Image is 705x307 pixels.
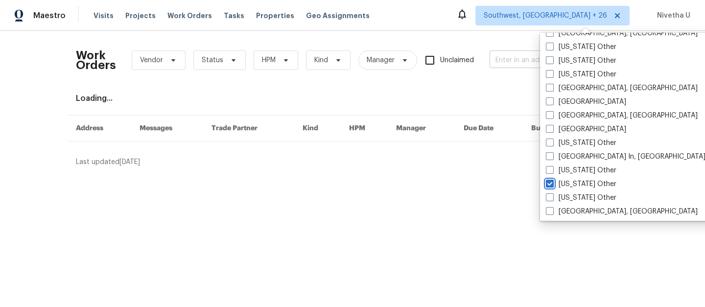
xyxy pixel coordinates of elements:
[546,56,616,66] label: [US_STATE] Other
[76,50,116,70] h2: Work Orders
[119,159,140,165] span: [DATE]
[68,116,132,142] th: Address
[306,11,370,21] span: Geo Assignments
[440,55,474,66] span: Unclaimed
[484,11,607,21] span: Southwest, [GEOGRAPHIC_DATA] + 26
[546,179,616,189] label: [US_STATE] Other
[256,11,294,21] span: Properties
[523,116,583,142] th: Budget
[546,207,698,216] label: [GEOGRAPHIC_DATA], [GEOGRAPHIC_DATA]
[367,55,395,65] span: Manager
[546,42,616,52] label: [US_STATE] Other
[653,11,690,21] span: Nivetha U
[132,116,204,142] th: Messages
[76,94,629,103] div: Loading...
[204,116,295,142] th: Trade Partner
[546,220,616,230] label: [US_STATE] Other
[125,11,156,21] span: Projects
[546,165,616,175] label: [US_STATE] Other
[202,55,223,65] span: Status
[546,124,626,134] label: [GEOGRAPHIC_DATA]
[295,116,341,142] th: Kind
[456,116,523,142] th: Due Date
[140,55,163,65] span: Vendor
[546,83,698,93] label: [GEOGRAPHIC_DATA], [GEOGRAPHIC_DATA]
[33,11,66,21] span: Maestro
[546,138,616,148] label: [US_STATE] Other
[224,12,244,19] span: Tasks
[546,70,616,79] label: [US_STATE] Other
[546,193,616,203] label: [US_STATE] Other
[546,111,698,120] label: [GEOGRAPHIC_DATA], [GEOGRAPHIC_DATA]
[546,97,626,107] label: [GEOGRAPHIC_DATA]
[76,157,610,167] div: Last updated
[314,55,328,65] span: Kind
[167,11,212,21] span: Work Orders
[262,55,276,65] span: HPM
[388,116,456,142] th: Manager
[341,116,388,142] th: HPM
[490,53,587,68] input: Enter in an address
[546,28,698,38] label: [GEOGRAPHIC_DATA], [GEOGRAPHIC_DATA]
[94,11,114,21] span: Visits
